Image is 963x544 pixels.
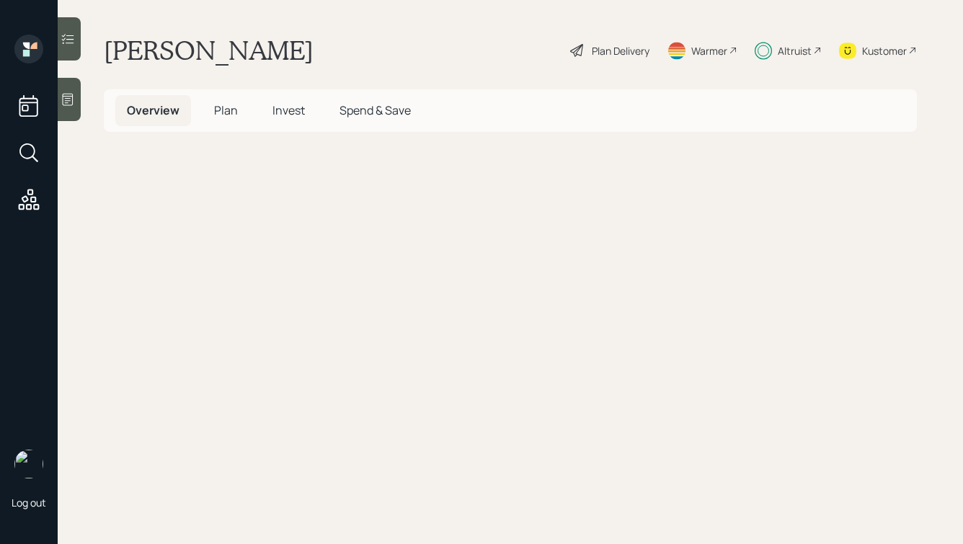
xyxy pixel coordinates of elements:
[691,43,727,58] div: Warmer
[862,43,907,58] div: Kustomer
[340,102,411,118] span: Spend & Save
[214,102,238,118] span: Plan
[592,43,649,58] div: Plan Delivery
[127,102,179,118] span: Overview
[778,43,812,58] div: Altruist
[104,35,314,66] h1: [PERSON_NAME]
[14,450,43,478] img: hunter_neumayer.jpg
[272,102,305,118] span: Invest
[12,496,46,509] div: Log out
